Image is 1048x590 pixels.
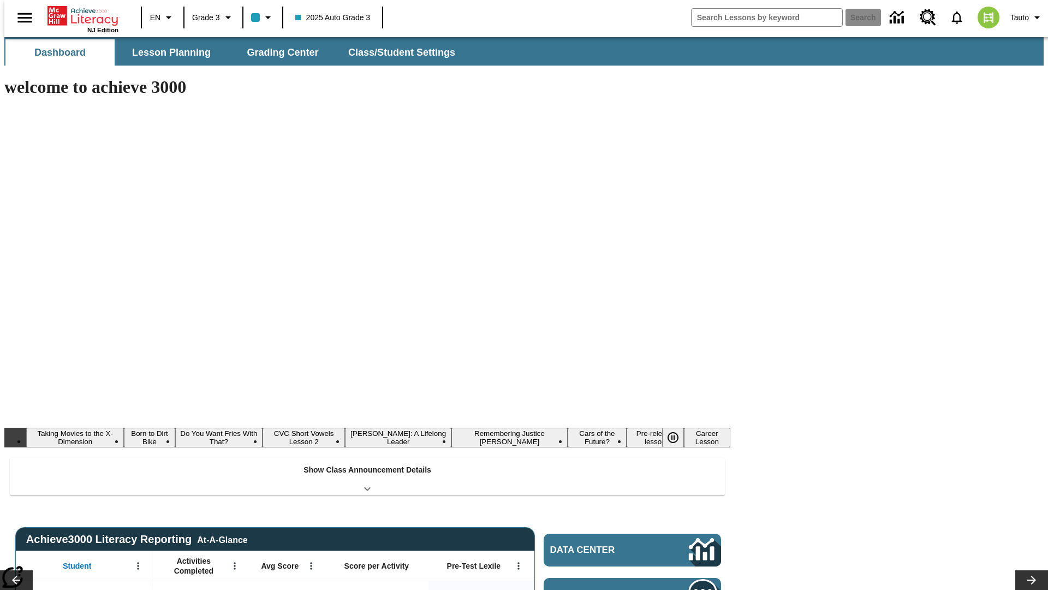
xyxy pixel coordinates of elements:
button: Grading Center [228,39,337,66]
a: Resource Center, Will open in new tab [913,3,943,32]
div: SubNavbar [4,37,1044,66]
a: Notifications [943,3,971,32]
span: Pre-Test Lexile [447,561,501,571]
button: Slide 7 Cars of the Future? [568,428,627,447]
img: avatar image [978,7,999,28]
a: Data Center [883,3,913,33]
span: NJ Edition [87,27,118,33]
button: Profile/Settings [1006,8,1048,27]
button: Select a new avatar [971,3,1006,32]
span: EN [150,12,160,23]
span: Achieve3000 Literacy Reporting [26,533,248,546]
span: Student [63,561,91,571]
button: Slide 8 Pre-release lesson [627,428,684,447]
span: Score per Activity [344,561,409,571]
span: Tauto [1010,12,1029,23]
button: Open side menu [9,2,41,34]
button: Class color is light blue. Change class color [247,8,279,27]
button: Slide 5 Dianne Feinstein: A Lifelong Leader [345,428,451,447]
button: Slide 1 Taking Movies to the X-Dimension [26,428,124,447]
div: Show Class Announcement Details [10,458,725,495]
button: Slide 4 CVC Short Vowels Lesson 2 [263,428,345,447]
button: Slide 2 Born to Dirt Bike [124,428,175,447]
button: Slide 6 Remembering Justice O'Connor [451,428,568,447]
button: Class/Student Settings [340,39,464,66]
button: Open Menu [227,558,243,574]
div: At-A-Glance [197,533,247,545]
span: Activities Completed [158,556,230,576]
button: Language: EN, Select a language [145,8,180,27]
button: Slide 9 Career Lesson [684,428,730,447]
div: SubNavbar [4,39,465,66]
button: Grade: Grade 3, Select a grade [188,8,239,27]
button: Lesson Planning [117,39,226,66]
button: Open Menu [130,558,146,574]
input: search field [692,9,842,26]
span: 2025 Auto Grade 3 [295,12,371,23]
span: Grade 3 [192,12,220,23]
button: Open Menu [510,558,527,574]
button: Pause [662,428,684,447]
button: Open Menu [303,558,319,574]
span: Data Center [550,545,652,556]
h1: welcome to achieve 3000 [4,77,730,97]
p: Show Class Announcement Details [303,464,431,476]
button: Slide 3 Do You Want Fries With That? [175,428,263,447]
div: Home [47,4,118,33]
span: Avg Score [261,561,299,571]
button: Lesson carousel, Next [1015,570,1048,590]
a: Data Center [544,534,721,567]
a: Home [47,5,118,27]
button: Dashboard [5,39,115,66]
div: Pause [662,428,695,447]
